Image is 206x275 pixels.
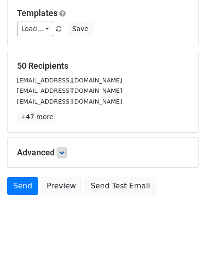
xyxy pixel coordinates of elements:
a: Preview [41,177,82,195]
h5: Advanced [17,147,189,158]
h5: 50 Recipients [17,61,189,71]
a: Send Test Email [84,177,156,195]
a: Templates [17,8,58,18]
small: [EMAIL_ADDRESS][DOMAIN_NAME] [17,87,122,94]
a: +47 more [17,111,57,123]
a: Send [7,177,38,195]
button: Save [68,22,92,36]
iframe: Chat Widget [159,230,206,275]
small: [EMAIL_ADDRESS][DOMAIN_NAME] [17,98,122,105]
a: Load... [17,22,53,36]
small: [EMAIL_ADDRESS][DOMAIN_NAME] [17,77,122,84]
